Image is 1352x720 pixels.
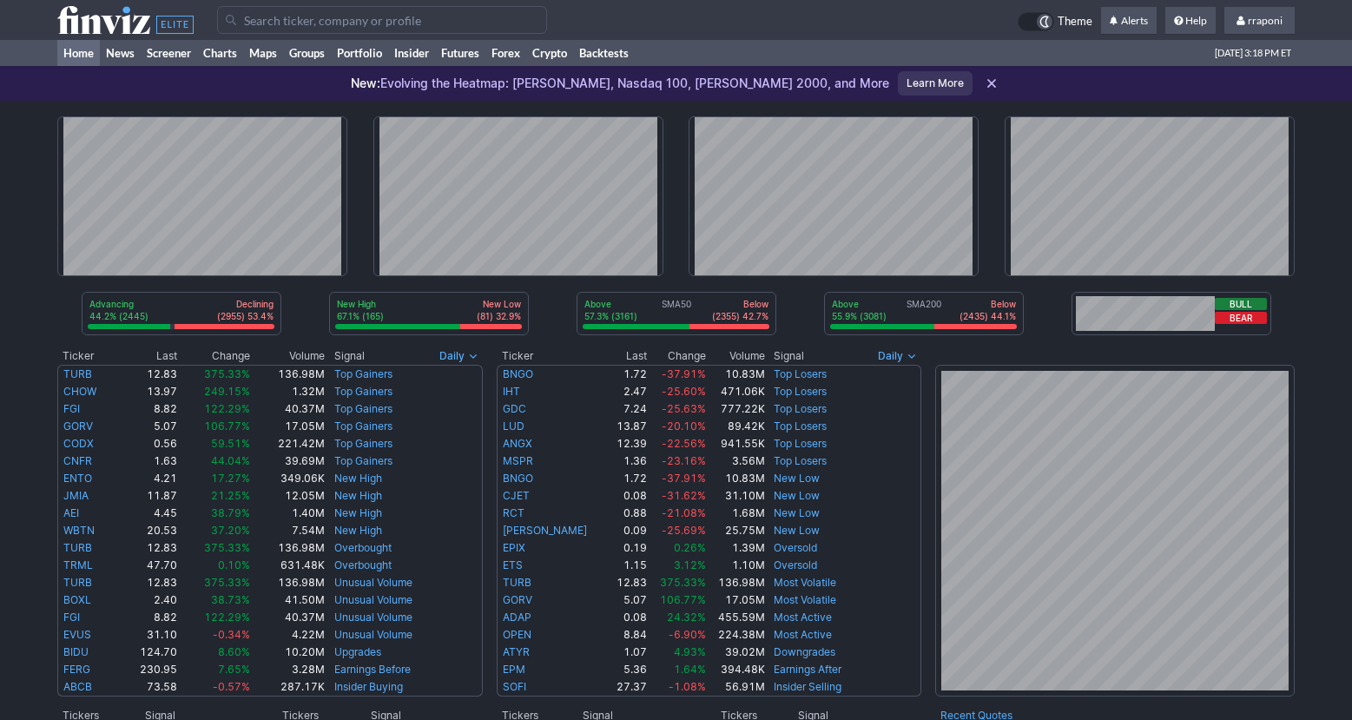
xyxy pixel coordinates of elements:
[251,644,326,661] td: 10.20M
[334,385,392,398] a: Top Gainers
[608,591,647,609] td: 5.07
[774,506,820,519] a: New Low
[774,663,841,676] a: Earnings After
[662,385,706,398] span: -25.60%
[204,402,250,415] span: 122.29%
[662,524,706,537] span: -25.69%
[251,418,326,435] td: 17.05M
[63,541,92,554] a: TURB
[503,628,531,641] a: OPEN
[584,310,637,322] p: 57.3% (3161)
[118,505,178,522] td: 4.45
[503,663,525,676] a: EPM
[608,400,647,418] td: 7.24
[503,367,533,380] a: BNGO
[251,435,326,452] td: 221.42M
[669,628,706,641] span: -6.90%
[662,419,706,433] span: -20.10%
[63,611,80,624] a: FGI
[63,367,92,380] a: TURB
[118,661,178,678] td: 230.95
[774,611,832,624] a: Most Active
[662,437,706,450] span: -22.56%
[1018,12,1092,31] a: Theme
[503,385,520,398] a: IHT
[707,452,767,470] td: 3.56M
[503,472,533,485] a: BNGO
[334,437,392,450] a: Top Gainers
[832,310,887,322] p: 55.9% (3081)
[334,663,411,676] a: Earnings Before
[608,383,647,400] td: 2.47
[1215,40,1291,66] span: [DATE] 3:18 PM ET
[251,626,326,644] td: 4.22M
[774,454,827,467] a: Top Losers
[89,310,148,322] p: 44.2% (2445)
[251,400,326,418] td: 40.37M
[774,593,836,606] a: Most Volatile
[118,418,178,435] td: 5.07
[63,558,93,571] a: TRML
[213,680,250,693] span: -0.57%
[674,663,706,676] span: 1.64%
[178,347,251,365] th: Change
[63,628,91,641] a: EVUS
[334,419,392,433] a: Top Gainers
[774,680,841,693] a: Insider Selling
[485,40,526,66] a: Forex
[774,385,827,398] a: Top Losers
[707,678,767,697] td: 56.91M
[204,419,250,433] span: 106.77%
[526,40,573,66] a: Crypto
[334,349,365,363] span: Signal
[334,472,382,485] a: New High
[1248,14,1283,27] span: rraponi
[218,663,250,676] span: 7.65%
[63,645,89,658] a: BIDU
[707,539,767,557] td: 1.39M
[660,593,706,606] span: 106.77%
[608,452,647,470] td: 1.36
[674,558,706,571] span: 3.12%
[118,452,178,470] td: 1.63
[251,539,326,557] td: 136.98M
[707,557,767,574] td: 1.10M
[608,470,647,487] td: 1.72
[118,400,178,418] td: 8.82
[204,541,250,554] span: 375.33%
[388,40,435,66] a: Insider
[118,626,178,644] td: 31.10
[960,298,1016,310] p: Below
[251,678,326,697] td: 287.17K
[251,557,326,574] td: 631.48K
[211,506,250,519] span: 38.79%
[707,400,767,418] td: 777.22K
[608,644,647,661] td: 1.07
[503,645,530,658] a: ATYR
[707,661,767,678] td: 394.48K
[584,298,637,310] p: Above
[608,365,647,383] td: 1.72
[251,591,326,609] td: 41.50M
[334,367,392,380] a: Top Gainers
[1215,312,1267,324] button: Bear
[118,383,178,400] td: 13.97
[118,574,178,591] td: 12.83
[712,310,768,322] p: (2355) 42.7%
[774,419,827,433] a: Top Losers
[118,591,178,609] td: 2.40
[63,506,79,519] a: AEI
[211,593,250,606] span: 38.73%
[503,454,533,467] a: MSPR
[435,347,483,365] button: Signals interval
[57,40,100,66] a: Home
[608,487,647,505] td: 0.08
[583,298,770,324] div: SMA50
[331,40,388,66] a: Portfolio
[707,435,767,452] td: 941.55K
[960,310,1016,322] p: (2435) 44.1%
[774,402,827,415] a: Top Losers
[204,385,250,398] span: 249.15%
[774,349,804,363] span: Signal
[63,437,94,450] a: CODX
